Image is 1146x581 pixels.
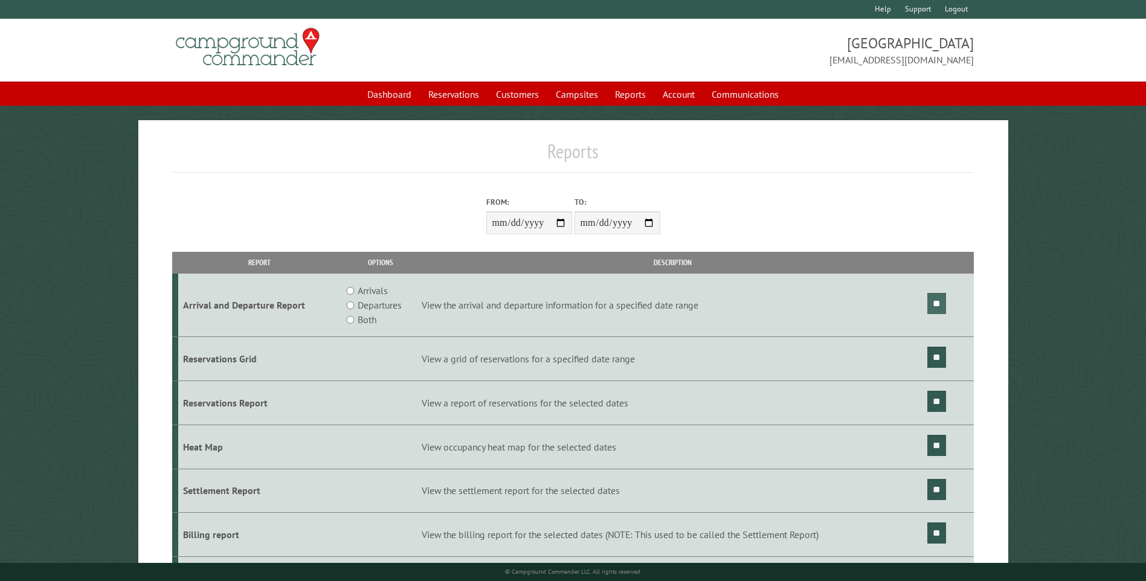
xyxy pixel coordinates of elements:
td: Reservations Grid [178,337,341,381]
td: Reservations Report [178,380,341,425]
td: View the billing report for the selected dates (NOTE: This used to be called the Settlement Report) [420,513,925,557]
small: © Campground Commander LLC. All rights reserved. [505,568,642,576]
td: Arrival and Departure Report [178,274,341,337]
label: To: [575,196,660,208]
label: Arrivals [358,283,388,298]
td: Settlement Report [178,469,341,513]
label: Both [358,312,376,327]
td: Billing report [178,513,341,557]
td: View occupancy heat map for the selected dates [420,425,925,469]
td: Heat Map [178,425,341,469]
a: Customers [489,83,546,106]
a: Campsites [549,83,605,106]
label: Departures [358,298,402,312]
span: [GEOGRAPHIC_DATA] [EMAIL_ADDRESS][DOMAIN_NAME] [573,33,974,67]
td: View a grid of reservations for a specified date range [420,337,925,381]
a: Account [655,83,702,106]
h1: Reports [172,140,973,173]
td: View a report of reservations for the selected dates [420,380,925,425]
th: Options [341,252,419,273]
a: Dashboard [360,83,419,106]
th: Report [178,252,341,273]
th: Description [420,252,925,273]
img: Campground Commander [172,24,323,71]
td: View the settlement report for the selected dates [420,469,925,513]
td: View the arrival and departure information for a specified date range [420,274,925,337]
a: Communications [704,83,786,106]
a: Reservations [421,83,486,106]
a: Reports [608,83,653,106]
label: From: [486,196,572,208]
